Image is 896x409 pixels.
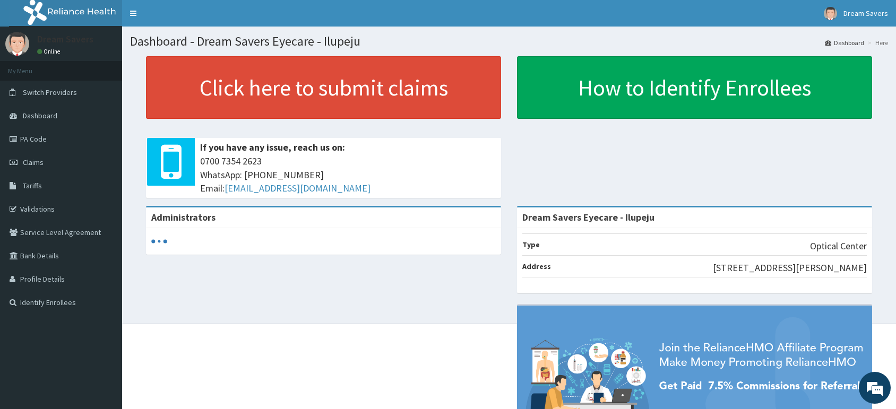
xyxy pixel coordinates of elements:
[843,8,888,18] span: Dream Savers
[522,240,540,249] b: Type
[5,32,29,56] img: User Image
[522,211,654,223] strong: Dream Savers Eyecare - Ilupeju
[713,261,867,275] p: [STREET_ADDRESS][PERSON_NAME]
[824,7,837,20] img: User Image
[200,154,496,195] span: 0700 7354 2623 WhatsApp: [PHONE_NUMBER] Email:
[522,262,551,271] b: Address
[23,158,44,167] span: Claims
[23,88,77,97] span: Switch Providers
[865,38,888,47] li: Here
[151,233,167,249] svg: audio-loading
[825,38,864,47] a: Dashboard
[517,56,872,119] a: How to Identify Enrollees
[130,34,888,48] h1: Dashboard - Dream Savers Eyecare - Ilupeju
[37,34,93,44] p: Dream Savers
[151,211,216,223] b: Administrators
[146,56,501,119] a: Click here to submit claims
[200,141,345,153] b: If you have any issue, reach us on:
[23,181,42,190] span: Tariffs
[37,48,63,55] a: Online
[810,239,867,253] p: Optical Center
[225,182,371,194] a: [EMAIL_ADDRESS][DOMAIN_NAME]
[23,111,57,120] span: Dashboard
